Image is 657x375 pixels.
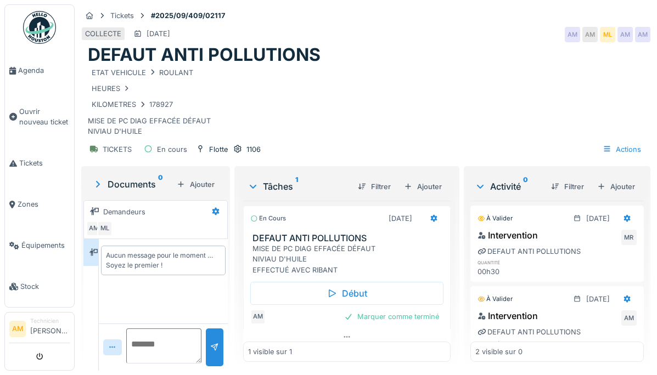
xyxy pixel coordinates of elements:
[547,179,588,194] div: Filtrer
[478,327,581,337] div: DEFAUT ANTI POLLUTIONS
[523,180,528,193] sup: 0
[621,230,637,245] div: MR
[88,44,321,65] h1: DEFAUT ANTI POLLUTIONS
[586,294,610,304] div: [DATE]
[172,177,219,192] div: Ajouter
[248,180,349,193] div: Tâches
[5,225,74,266] a: Équipements
[621,310,637,326] div: AM
[23,11,56,44] img: Badge_color-CXgf-gQk.svg
[18,65,70,76] span: Agenda
[353,179,395,194] div: Filtrer
[593,179,639,194] div: Ajouter
[600,27,615,42] div: ML
[19,158,70,168] span: Tickets
[97,221,113,236] div: ML
[9,321,26,337] li: AM
[400,179,446,194] div: Ajouter
[475,346,523,357] div: 2 visible sur 0
[92,99,173,110] div: KILOMETRES 178927
[389,213,412,224] div: [DATE]
[5,50,74,91] a: Agenda
[92,67,193,78] div: ETAT VEHICULE ROULANT
[88,66,644,137] div: MISE DE PC DIAG EFFACÉE DÉFAUT NIVIAU D'HUILE
[5,266,74,307] a: Stock
[250,214,286,223] div: En cours
[209,144,228,155] div: Flotte
[20,281,70,292] span: Stock
[252,233,446,243] h3: DEFAUT ANTI POLLUTIONS
[86,221,102,236] div: AM
[147,29,170,39] div: [DATE]
[5,184,74,225] a: Zones
[21,240,70,251] span: Équipements
[19,106,70,127] span: Ouvrir nouveau ticket
[246,144,261,155] div: 1106
[85,29,121,39] div: COLLECTE
[147,10,229,21] strong: #2025/09/409/02117
[158,178,163,191] sup: 0
[252,243,446,275] div: MISE DE PC DIAG EFFACÉE DÉFAUT NIVIAU D'HUILE EFFECTUÉ AVEC RIBANT
[295,180,298,193] sup: 1
[106,251,220,270] div: Aucun message pour le moment … Soyez le premier !
[475,180,542,193] div: Activité
[478,229,538,242] div: Intervention
[18,199,70,209] span: Zones
[478,339,529,346] h6: quantité
[103,207,145,217] div: Demandeurs
[30,317,70,325] div: Technicien
[617,27,633,42] div: AM
[478,259,529,266] h6: quantité
[5,143,74,184] a: Tickets
[565,27,580,42] div: AM
[103,144,132,155] div: TICKETS
[635,27,650,42] div: AM
[478,214,513,223] div: À valider
[598,141,646,157] div: Actions
[478,266,529,277] div: 00h30
[110,10,134,21] div: Tickets
[9,317,70,343] a: AM Technicien[PERSON_NAME]
[586,213,610,224] div: [DATE]
[340,309,443,324] div: Marquer comme terminé
[478,309,538,322] div: Intervention
[478,294,513,304] div: À valider
[92,83,131,94] div: HEURES
[30,317,70,340] li: [PERSON_NAME]
[478,246,581,257] div: DEFAUT ANTI POLLUTIONS
[248,346,292,357] div: 1 visible sur 1
[5,91,74,143] a: Ouvrir nouveau ticket
[582,27,598,42] div: AM
[92,178,172,191] div: Documents
[157,144,187,155] div: En cours
[250,282,443,305] div: Début
[250,309,266,325] div: AM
